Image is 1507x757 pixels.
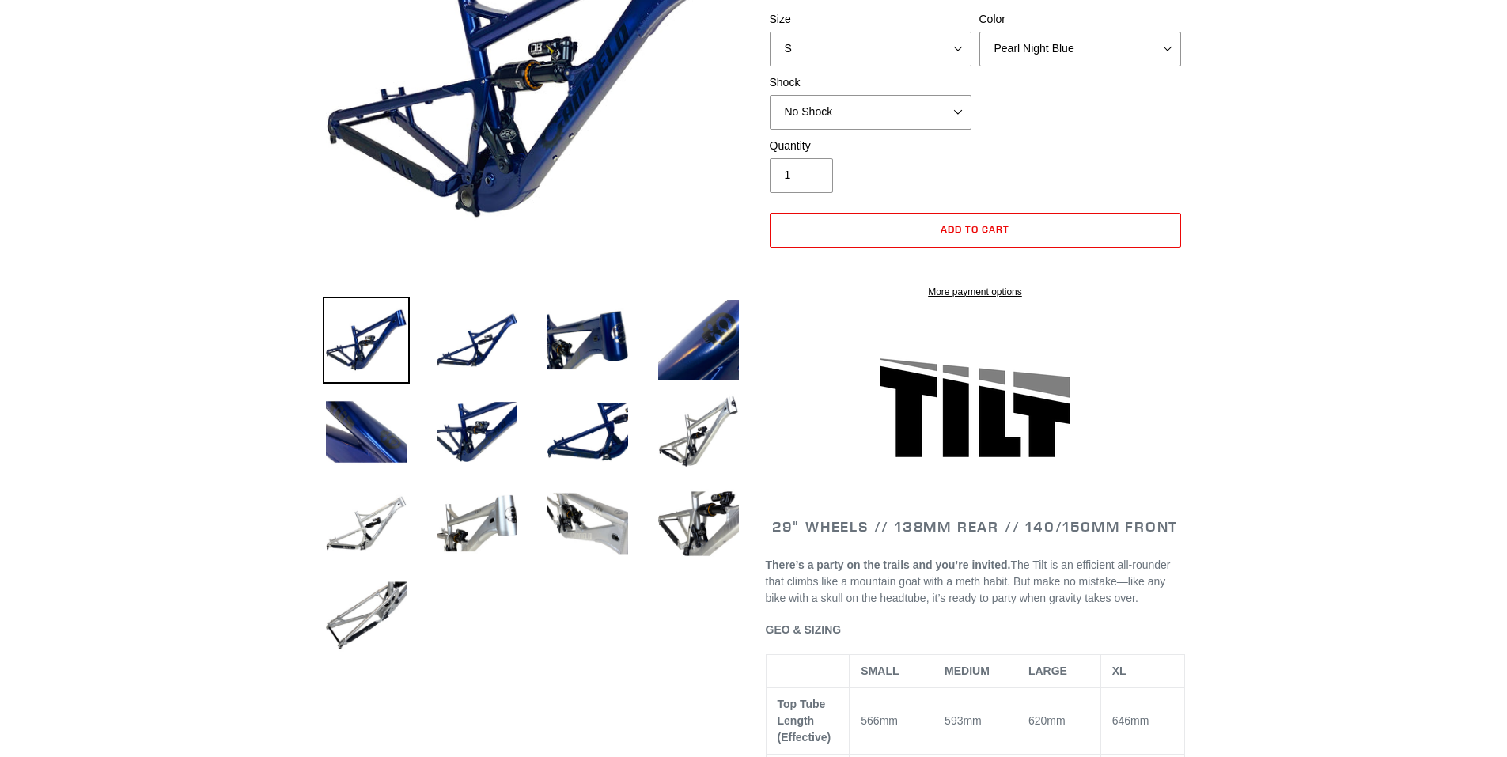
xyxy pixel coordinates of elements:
label: Size [770,11,971,28]
button: Add to cart [770,213,1181,248]
img: Load image into Gallery viewer, TILT - Frameset [655,297,742,384]
label: Quantity [770,138,971,154]
img: Load image into Gallery viewer, TILT - Frameset [323,388,410,475]
span: GEO & SIZING [766,623,842,636]
span: Add to cart [941,223,1009,235]
img: Load image into Gallery viewer, TILT - Frameset [544,297,631,384]
a: More payment options [770,285,1181,299]
span: XL [1112,664,1126,677]
span: SMALL [861,664,899,677]
img: Load image into Gallery viewer, TILT - Frameset [323,572,410,659]
td: 646mm [1100,687,1184,754]
span: LARGE [1028,664,1067,677]
img: Load image into Gallery viewer, TILT - Frameset [655,388,742,475]
img: Load image into Gallery viewer, TILT - Frameset [655,480,742,567]
img: Load image into Gallery viewer, TILT - Frameset [323,480,410,567]
img: Load image into Gallery viewer, TILT - Frameset [434,480,521,567]
img: Load image into Gallery viewer, TILT - Frameset [323,297,410,384]
span: Top Tube Length (Effective) [778,698,831,744]
span: 29" WHEELS // 138mm REAR // 140/150mm FRONT [772,517,1178,536]
b: There’s a party on the trails and you’re invited. [766,558,1011,571]
img: Load image into Gallery viewer, TILT - Frameset [434,388,521,475]
td: 620mm [1017,687,1100,754]
td: 593mm [933,687,1017,754]
img: Load image into Gallery viewer, TILT - Frameset [544,388,631,475]
span: The Tilt is an efficient all-rounder that climbs like a mountain goat with a meth habit. But make... [766,558,1171,604]
img: Load image into Gallery viewer, TILT - Frameset [434,297,521,384]
span: MEDIUM [945,664,990,677]
label: Color [979,11,1181,28]
img: Load image into Gallery viewer, TILT - Frameset [544,480,631,567]
td: 566mm [850,687,933,754]
label: Shock [770,74,971,91]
